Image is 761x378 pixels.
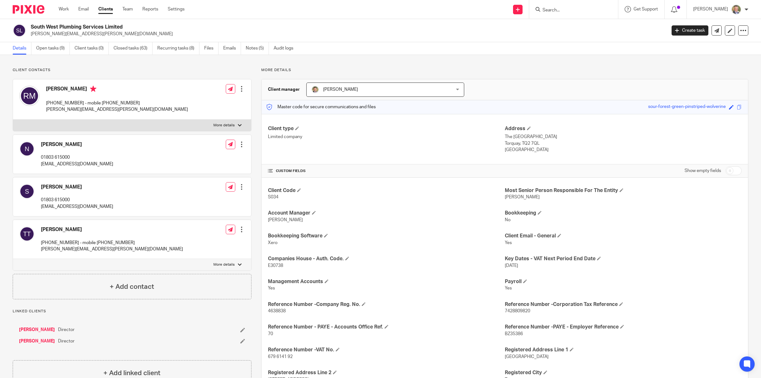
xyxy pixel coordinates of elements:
[505,125,742,132] h4: Address
[268,369,505,376] h4: Registered Address Line 2
[505,332,523,336] span: BZ35386
[648,103,726,111] div: sour-forest-green-pinstriped-wolverine
[505,347,742,353] h4: Registered Address Line 1
[693,6,728,12] p: [PERSON_NAME]
[268,286,275,290] span: Yes
[41,203,113,210] p: [EMAIL_ADDRESS][DOMAIN_NAME]
[19,327,55,333] a: [PERSON_NAME]
[268,332,273,336] span: 70
[157,42,199,55] a: Recurring tasks (8)
[41,184,113,190] h4: [PERSON_NAME]
[13,42,31,55] a: Details
[505,301,742,308] h4: Reference Number -Corporation Tax Reference
[122,6,133,12] a: Team
[59,6,69,12] a: Work
[505,147,742,153] p: [GEOGRAPHIC_DATA]
[41,226,183,233] h4: [PERSON_NAME]
[103,368,160,378] h4: + Add linked client
[19,141,35,156] img: svg%3E
[505,369,742,376] h4: Registered City
[505,263,518,268] span: [DATE]
[41,154,113,161] p: 01803 615000
[46,86,188,94] h4: [PERSON_NAME]
[41,161,113,167] p: [EMAIL_ADDRESS][DOMAIN_NAME]
[266,104,376,110] p: Master code for secure communications and files
[114,42,153,55] a: Closed tasks (63)
[142,6,158,12] a: Reports
[19,338,55,344] a: [PERSON_NAME]
[31,24,536,30] h2: South West Plumbing Services Limited
[505,324,742,330] h4: Reference Number -PAYE - Employer Reference
[13,68,251,73] p: Client contacts
[268,355,293,359] span: 679 6141 92
[41,246,183,252] p: [PERSON_NAME][EMAIL_ADDRESS][PERSON_NAME][DOMAIN_NAME]
[213,123,235,128] p: More details
[46,106,188,113] p: [PERSON_NAME][EMAIL_ADDRESS][PERSON_NAME][DOMAIN_NAME]
[58,327,75,333] span: Director
[685,168,721,174] label: Show empty fields
[19,86,40,106] img: svg%3E
[268,324,505,330] h4: Reference Number - PAYE - Accounts Office Ref.
[41,141,113,148] h4: [PERSON_NAME]
[13,309,251,314] p: Linked clients
[505,309,530,313] span: 7428809820
[542,8,599,13] input: Search
[505,134,742,140] p: The [GEOGRAPHIC_DATA]
[505,195,540,199] span: [PERSON_NAME]
[268,241,277,245] span: Xero
[13,24,26,37] img: svg%3E
[505,140,742,147] p: Torquay, TQ2 7QL
[505,210,742,216] h4: Bookkeeping
[505,187,742,194] h4: Most Senior Person Responsible For The Entity
[90,86,96,92] i: Primary
[268,210,505,216] h4: Account Manager
[268,301,505,308] h4: Reference Number -Company Reg. No.
[168,6,185,12] a: Settings
[213,262,235,267] p: More details
[323,87,358,92] span: [PERSON_NAME]
[13,5,44,14] img: Pixie
[204,42,218,55] a: Files
[505,241,512,245] span: Yes
[268,309,286,313] span: 4638838
[268,263,283,268] span: E30738
[268,233,505,239] h4: Bookkeeping Software
[36,42,70,55] a: Open tasks (9)
[731,4,741,15] img: High%20Res%20Andrew%20Price%20Accountants_Poppy%20Jakes%20photography-1109.jpg
[268,86,300,93] h3: Client manager
[78,6,89,12] a: Email
[268,195,278,199] span: S034
[268,134,505,140] p: Limited company
[634,7,658,11] span: Get Support
[41,240,183,246] p: [PHONE_NUMBER] - mobile [PHONE_NUMBER]
[98,6,113,12] a: Clients
[46,100,188,106] p: [PHONE_NUMBER] - mobile [PHONE_NUMBER]
[19,226,35,242] img: svg%3E
[505,278,742,285] h4: Payroll
[58,338,75,344] span: Director
[268,169,505,174] h4: CUSTOM FIELDS
[505,233,742,239] h4: Client Email - General
[505,218,511,222] span: No
[268,125,505,132] h4: Client type
[311,86,319,93] img: High%20Res%20Andrew%20Price%20Accountants_Poppy%20Jakes%20photography-1118.jpg
[268,347,505,353] h4: Reference Number -VAT No.
[268,187,505,194] h4: Client Code
[268,255,505,262] h4: Companies House - Auth. Code.
[31,31,662,37] p: [PERSON_NAME][EMAIL_ADDRESS][PERSON_NAME][DOMAIN_NAME]
[110,282,154,292] h4: + Add contact
[505,355,549,359] span: [GEOGRAPHIC_DATA]
[274,42,298,55] a: Audit logs
[268,278,505,285] h4: Management Accounts
[19,184,35,199] img: svg%3E
[246,42,269,55] a: Notes (5)
[672,25,708,36] a: Create task
[41,197,113,203] p: 01803 615000
[75,42,109,55] a: Client tasks (0)
[268,218,303,222] span: [PERSON_NAME]
[505,286,512,290] span: Yes
[261,68,748,73] p: More details
[223,42,241,55] a: Emails
[505,255,742,262] h4: Key Dates - VAT Next Period End Date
